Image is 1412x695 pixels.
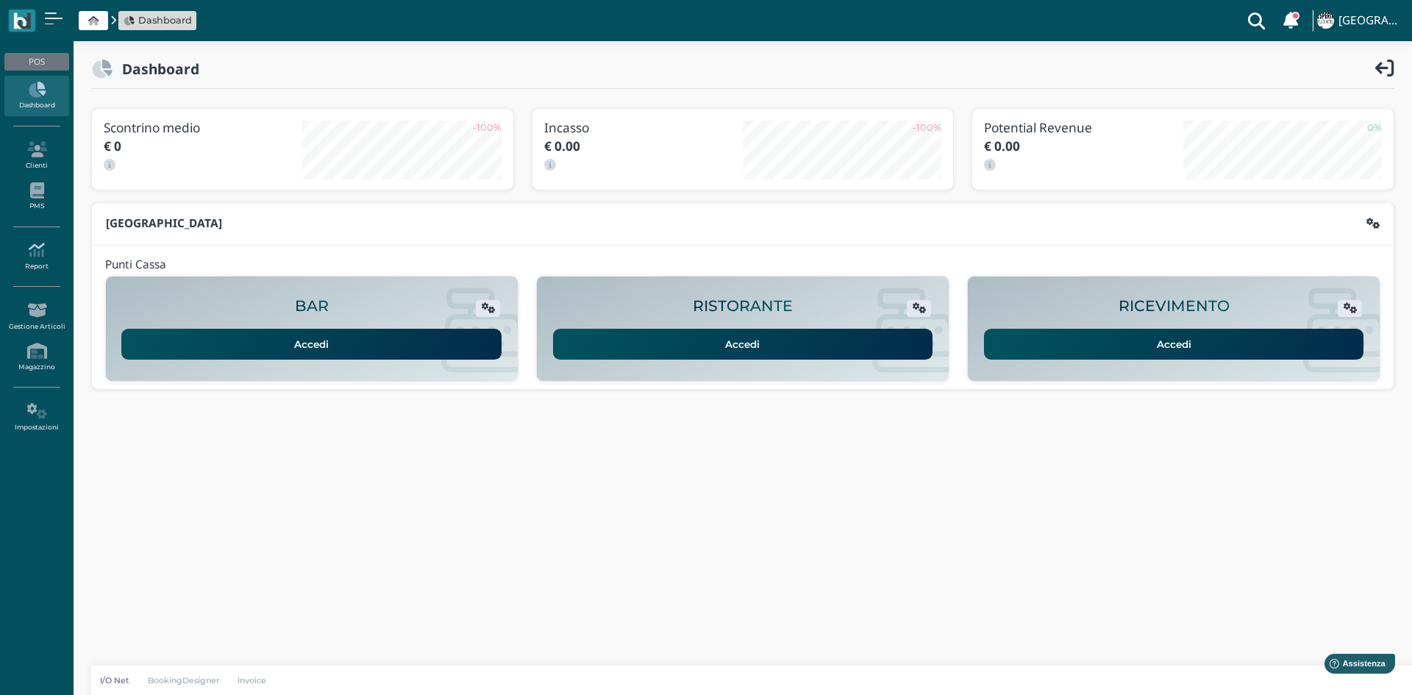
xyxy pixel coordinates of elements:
[4,177,68,217] a: PMS
[4,135,68,176] a: Clienti
[121,329,502,360] a: Accedi
[4,53,68,71] div: POS
[1317,13,1333,29] img: ...
[984,329,1364,360] a: Accedi
[544,121,743,135] h3: Incasso
[104,138,121,154] b: € 0
[43,12,97,23] span: Assistenza
[138,13,192,27] span: Dashboard
[4,76,68,116] a: Dashboard
[544,138,580,154] b: € 0.00
[295,298,329,315] h2: BAR
[1308,649,1399,682] iframe: Help widget launcher
[1119,298,1230,315] h2: RICEVIMENTO
[124,13,192,27] a: Dashboard
[4,397,68,438] a: Impostazioni
[984,121,1183,135] h3: Potential Revenue
[13,13,30,29] img: logo
[104,121,302,135] h3: Scontrino medio
[693,298,793,315] h2: RISTORANTE
[4,337,68,377] a: Magazzino
[4,236,68,277] a: Report
[984,138,1020,154] b: € 0.00
[1315,3,1403,38] a: ... [GEOGRAPHIC_DATA]
[105,259,166,271] h4: Punti Cassa
[553,329,933,360] a: Accedi
[113,61,199,76] h2: Dashboard
[4,296,68,337] a: Gestione Articoli
[106,215,222,231] b: [GEOGRAPHIC_DATA]
[1338,15,1403,27] h4: [GEOGRAPHIC_DATA]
